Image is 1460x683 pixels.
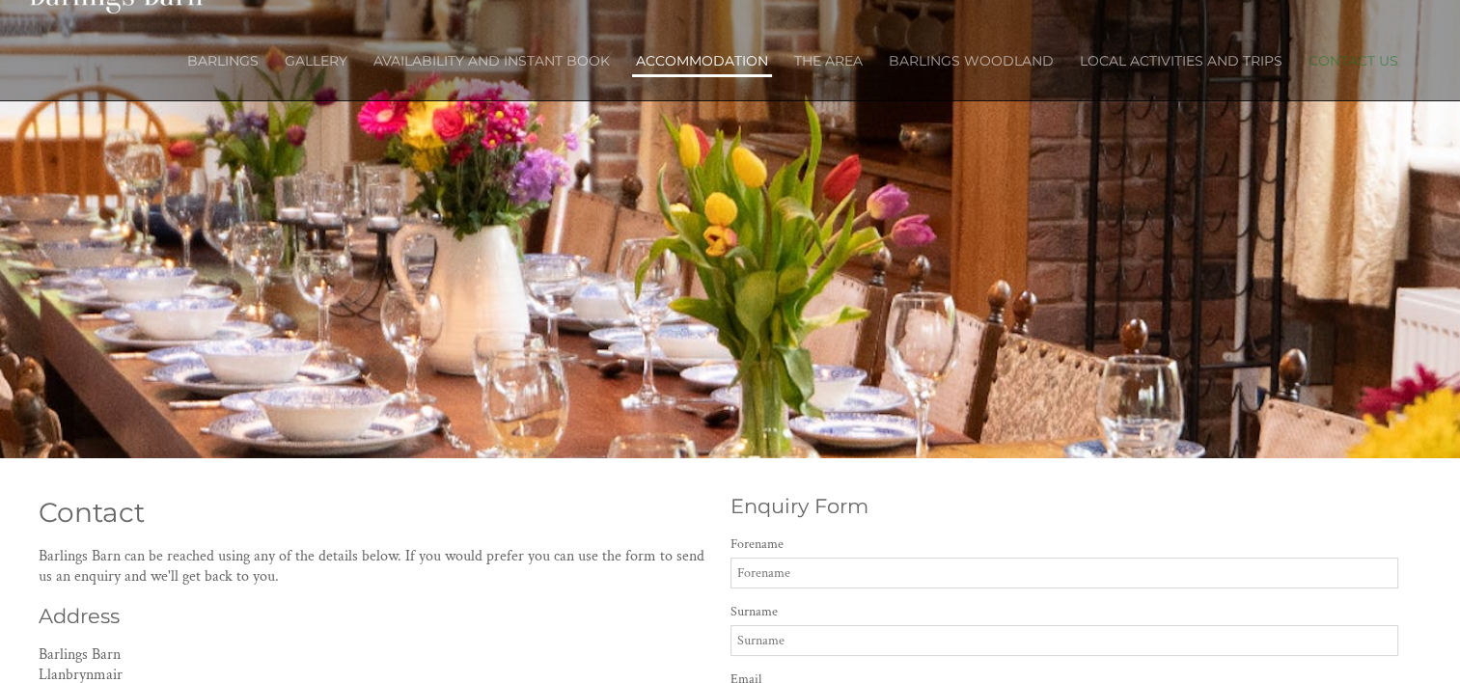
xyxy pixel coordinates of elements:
[636,52,768,69] a: Accommodation
[889,52,1054,69] a: Barlings Woodland
[730,535,1399,553] label: Forename
[730,625,1399,656] input: Surname
[39,496,707,529] h1: Contact
[285,52,347,69] a: Gallery
[730,603,1399,620] label: Surname
[1308,52,1398,69] a: Contact Us
[730,494,1399,518] h2: Enquiry Form
[39,604,707,628] h2: Address
[794,52,863,69] a: The Area
[187,52,259,69] a: Barlings
[730,558,1399,588] input: Forename
[39,546,707,587] p: Barlings Barn can be reached using any of the details below. If you would prefer you can use the ...
[1080,52,1282,69] a: Local activities and trips
[373,52,610,69] a: Availability and Instant Book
